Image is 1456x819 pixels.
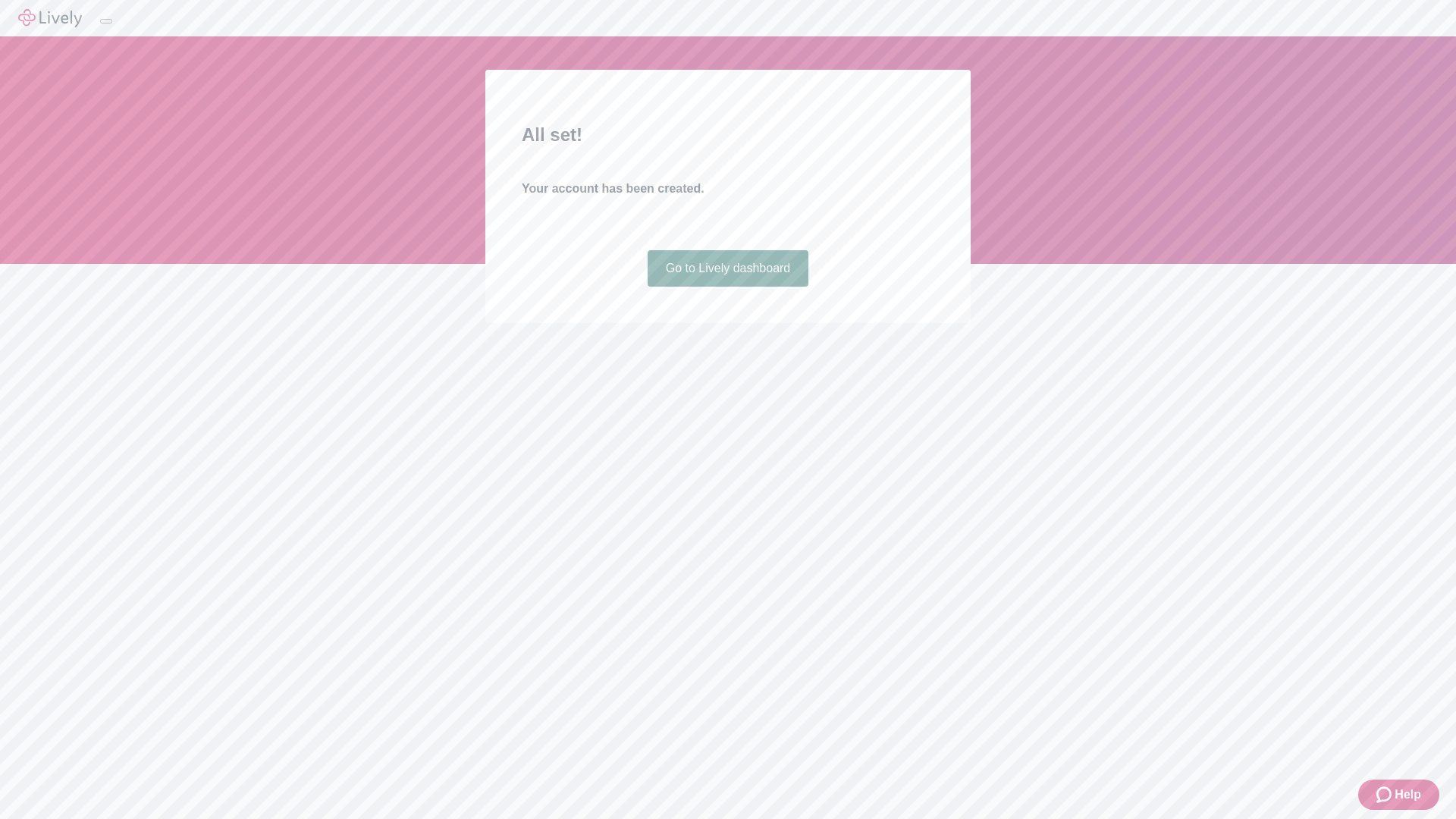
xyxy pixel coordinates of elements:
[100,19,112,24] button: Log out
[522,121,934,149] h2: All set!
[522,180,934,198] h4: Your account has been created.
[1376,786,1395,804] svg: Zendesk support icon
[1358,780,1439,810] button: Zendesk support iconHelp
[648,250,809,287] a: Go to Lively dashboard
[1395,786,1421,804] span: Help
[18,9,82,27] img: Lively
